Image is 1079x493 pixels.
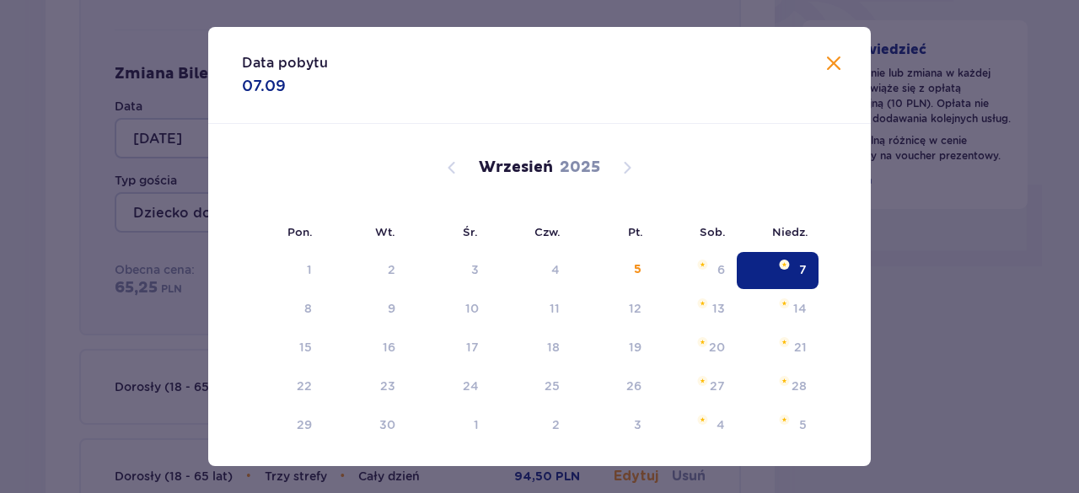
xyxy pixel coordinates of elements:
[552,416,560,433] div: 2
[737,407,819,444] td: Not available. niedziela, 5 października 2025
[242,368,324,405] td: Not available. poniedziałek, 22 września 2025
[407,330,491,367] td: Not available. środa, 17 września 2025
[463,378,479,394] div: 24
[550,300,560,317] div: 11
[572,252,653,289] td: Not available. piątek, 5 września 2025
[242,291,324,328] td: Not available. poniedziałek, 8 września 2025
[242,252,324,289] td: Not available. poniedziałek, 1 września 2025
[383,339,395,356] div: 16
[287,225,313,238] small: Pon.
[737,252,819,289] td: Selected. niedziela, 7 września 2025
[717,261,725,278] div: 6
[560,158,600,178] p: 2025
[307,261,312,278] div: 1
[471,261,479,278] div: 3
[324,252,407,289] td: Not available. wtorek, 2 września 2025
[242,407,324,444] td: Not available. poniedziałek, 29 września 2025
[491,368,572,405] td: Not available. czwartek, 25 września 2025
[653,252,737,289] td: Not available. sobota, 6 września 2025
[572,330,653,367] td: Not available. piątek, 19 września 2025
[628,225,643,238] small: Pt.
[407,252,491,289] td: Not available. środa, 3 września 2025
[629,339,641,356] div: 19
[634,261,641,278] div: 5
[653,291,737,328] td: Not available. sobota, 13 września 2025
[324,291,407,328] td: Not available. wtorek, 9 września 2025
[474,416,479,433] div: 1
[380,378,395,394] div: 23
[463,225,478,238] small: Śr.
[479,158,553,178] p: Wrzesień
[772,225,808,238] small: Niedz.
[324,407,407,444] td: Not available. wtorek, 30 września 2025
[297,416,312,433] div: 29
[547,339,560,356] div: 18
[388,261,395,278] div: 2
[407,368,491,405] td: Not available. środa, 24 września 2025
[242,330,324,367] td: Not available. poniedziałek, 15 września 2025
[712,300,725,317] div: 13
[629,300,641,317] div: 12
[324,368,407,405] td: Not available. wtorek, 23 września 2025
[551,261,560,278] div: 4
[709,339,725,356] div: 20
[572,407,653,444] td: Not available. piątek, 3 października 2025
[653,330,737,367] td: Not available. sobota, 20 września 2025
[208,124,871,473] div: Calendar
[737,368,819,405] td: Not available. niedziela, 28 września 2025
[737,291,819,328] td: Not available. niedziela, 14 września 2025
[242,76,286,96] p: 07.09
[466,339,479,356] div: 17
[304,300,312,317] div: 8
[634,416,641,433] div: 3
[407,291,491,328] td: Not available. środa, 10 września 2025
[572,291,653,328] td: Not available. piątek, 12 września 2025
[491,291,572,328] td: Not available. czwartek, 11 września 2025
[626,378,641,394] div: 26
[717,416,725,433] div: 4
[534,225,561,238] small: Czw.
[653,407,737,444] td: Not available. sobota, 4 października 2025
[407,407,491,444] td: Not available. środa, 1 października 2025
[491,330,572,367] td: Not available. czwartek, 18 września 2025
[491,407,572,444] td: Not available. czwartek, 2 października 2025
[324,330,407,367] td: Not available. wtorek, 16 września 2025
[297,378,312,394] div: 22
[375,225,395,238] small: Wt.
[491,252,572,289] td: Not available. czwartek, 4 września 2025
[465,300,479,317] div: 10
[710,378,725,394] div: 27
[299,339,312,356] div: 15
[242,54,328,72] p: Data pobytu
[737,330,819,367] td: Not available. niedziela, 21 września 2025
[388,300,395,317] div: 9
[572,368,653,405] td: Not available. piątek, 26 września 2025
[379,416,395,433] div: 30
[700,225,726,238] small: Sob.
[545,378,560,394] div: 25
[653,368,737,405] td: Not available. sobota, 27 września 2025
